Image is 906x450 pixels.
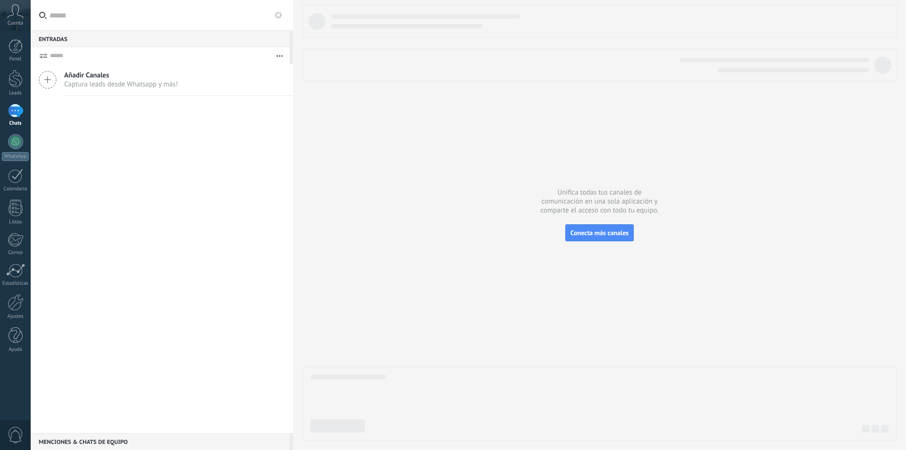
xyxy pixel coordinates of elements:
[565,224,634,241] button: Conecta más canales
[2,250,29,256] div: Correo
[64,71,178,80] span: Añadir Canales
[31,30,290,47] div: Entradas
[64,80,178,89] span: Captura leads desde Whatsapp y más!
[570,229,629,237] span: Conecta más canales
[2,280,29,287] div: Estadísticas
[2,347,29,353] div: Ayuda
[2,186,29,192] div: Calendario
[8,20,23,26] span: Cuenta
[2,90,29,96] div: Leads
[2,314,29,320] div: Ajustes
[2,56,29,62] div: Panel
[2,152,29,161] div: WhatsApp
[2,120,29,127] div: Chats
[2,219,29,225] div: Listas
[31,433,290,450] div: Menciones & Chats de equipo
